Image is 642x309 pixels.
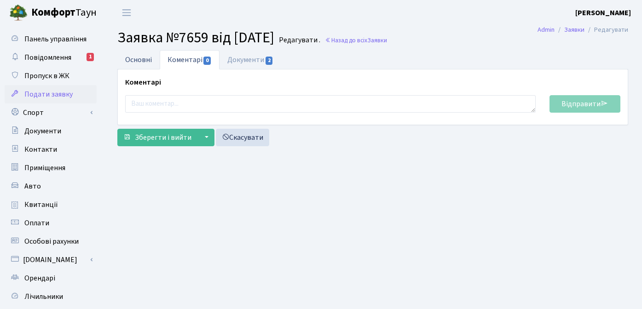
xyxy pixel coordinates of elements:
[125,77,161,88] label: Коментарі
[216,129,269,146] a: Скасувати
[135,132,191,143] span: Зберегти і вийти
[24,292,63,302] span: Лічильники
[117,50,160,69] a: Основні
[24,71,69,81] span: Пропуск в ЖК
[5,30,97,48] a: Панель управління
[5,159,97,177] a: Приміщення
[160,50,220,69] a: Коментарі
[584,25,628,35] li: Редагувати
[220,50,281,69] a: Документи
[5,195,97,214] a: Квитанції
[24,52,71,63] span: Повідомлення
[203,57,211,65] span: 0
[5,103,97,122] a: Спорт
[24,236,79,246] span: Особові рахунки
[5,85,97,103] a: Подати заявку
[24,163,65,173] span: Приміщення
[24,181,41,191] span: Авто
[5,67,97,85] a: Пропуск в ЖК
[325,36,387,45] a: Назад до всіхЗаявки
[5,214,97,232] a: Оплати
[31,5,97,21] span: Таун
[575,7,631,18] a: [PERSON_NAME]
[117,129,197,146] button: Зберегти і вийти
[24,126,61,136] span: Документи
[564,25,584,34] a: Заявки
[266,57,273,65] span: 2
[5,251,97,269] a: [DOMAIN_NAME]
[277,36,320,45] small: Редагувати .
[24,273,55,283] span: Орендарі
[24,200,58,210] span: Квитанції
[538,25,555,34] a: Admin
[24,144,57,154] span: Контакти
[24,89,73,99] span: Подати заявку
[575,8,631,18] b: [PERSON_NAME]
[87,53,94,61] div: 1
[5,287,97,306] a: Лічильники
[5,48,97,67] a: Повідомлення1
[5,122,97,140] a: Документи
[5,140,97,159] a: Контакти
[5,232,97,251] a: Особові рахунки
[9,4,28,22] img: logo.png
[117,27,274,48] span: Заявка №7659 від [DATE]
[5,177,97,195] a: Авто
[5,269,97,287] a: Орендарі
[115,5,138,20] button: Переключити навігацію
[24,218,49,228] span: Оплати
[31,5,75,20] b: Комфорт
[24,34,87,44] span: Панель управління
[524,20,642,40] nav: breadcrumb
[367,36,387,45] span: Заявки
